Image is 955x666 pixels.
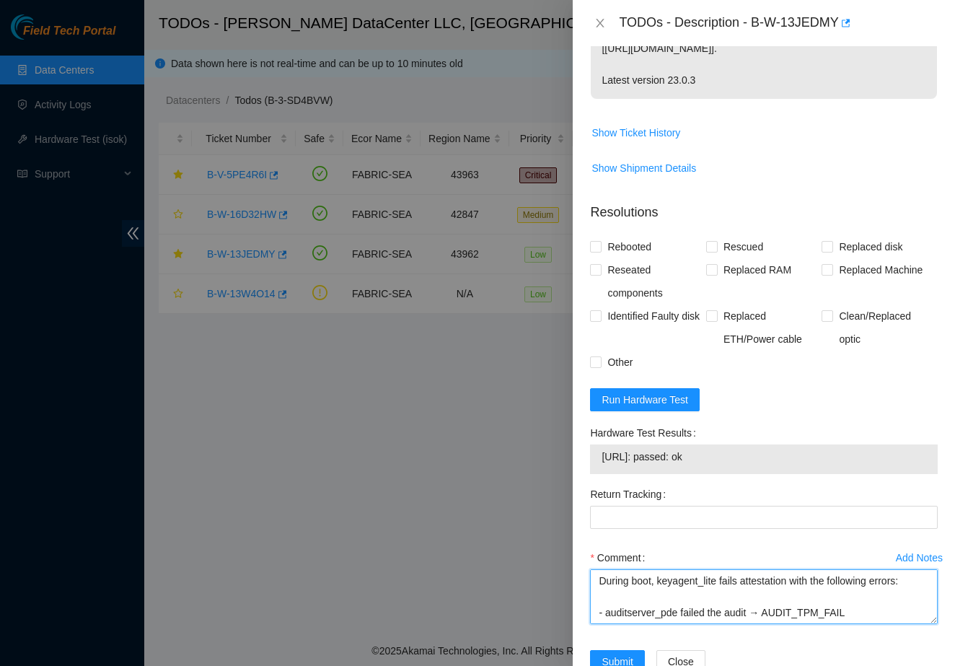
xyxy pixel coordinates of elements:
[718,304,822,351] span: Replaced ETH/Power cable
[602,392,688,408] span: Run Hardware Test
[591,160,696,176] span: Show Shipment Details
[590,483,672,506] label: Return Tracking
[590,506,938,529] input: Return Tracking
[602,258,706,304] span: Reseated components
[833,235,908,258] span: Replaced disk
[590,17,610,30] button: Close
[833,258,928,281] span: Replaced Machine
[896,553,943,563] div: Add Notes
[590,569,938,624] textarea: Comment
[590,191,938,222] p: Resolutions
[619,12,938,35] div: TODOs - Description - B-W-13JEDMY
[602,449,926,465] span: [URL]: passed: ok
[718,235,769,258] span: Rescued
[833,304,938,351] span: Clean/Replaced optic
[718,258,797,281] span: Replaced RAM
[602,235,657,258] span: Rebooted
[590,546,651,569] label: Comment
[602,304,705,328] span: Identified Faulty disk
[591,125,680,141] span: Show Ticket History
[590,388,700,411] button: Run Hardware Test
[591,157,697,180] button: Show Shipment Details
[594,17,606,29] span: close
[602,351,638,374] span: Other
[590,421,701,444] label: Hardware Test Results
[591,121,681,144] button: Show Ticket History
[895,546,943,569] button: Add Notes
